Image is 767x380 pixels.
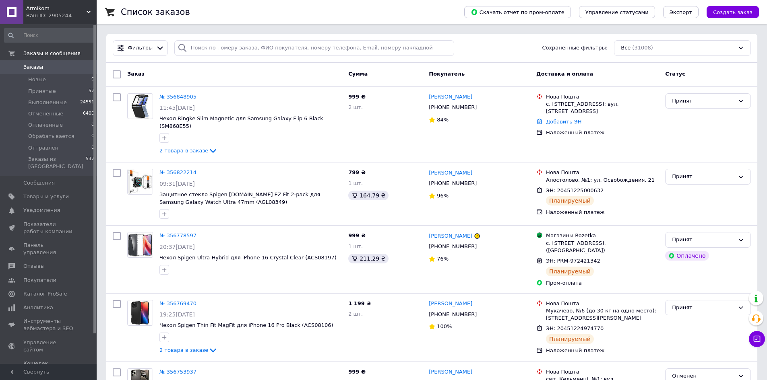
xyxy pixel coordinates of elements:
[546,129,659,136] div: Наложенный платеж
[159,94,196,100] a: № 356848905
[546,347,659,354] div: Наложенный платеж
[23,304,53,311] span: Аналитика
[546,334,594,344] div: Планируемый
[128,232,153,257] img: Фото товару
[546,258,600,264] span: ЭН: PRM-972421342
[23,179,55,187] span: Сообщения
[348,311,363,317] span: 2 шт.
[28,110,63,117] span: Отмененные
[23,207,60,214] span: Уведомления
[429,311,477,317] span: [PHONE_NUMBER]
[437,256,449,262] span: 76%
[749,331,765,347] button: Чат с покупателем
[699,9,759,15] a: Создать заказ
[128,169,153,194] img: Фото товару
[348,254,389,263] div: 211.29 ₴
[23,290,67,298] span: Каталог ProSale
[670,9,692,15] span: Экспорт
[128,300,153,325] img: Фото товару
[348,243,363,249] span: 1 шт.
[28,156,86,170] span: Заказы из [GEOGRAPHIC_DATA]
[159,255,337,261] a: Чехол Spigen Ultra Hybrid для iPhone 16 Crystal Clear (ACS08197)
[672,236,734,244] div: Принят
[159,115,323,129] span: Чехол Ringke Slim Magnetic для Samsung Galaxy Flip 6 Black (SM868E55)
[632,45,653,51] span: (31008)
[89,88,94,95] span: 57
[159,169,196,175] a: № 356822214
[127,71,145,77] span: Заказ
[159,347,208,353] span: 2 товара в заказе
[546,209,659,216] div: Наложенный платеж
[23,50,81,57] span: Заказы и сообщения
[28,99,67,106] span: Выполненные
[429,104,477,110] span: [PHONE_NUMBER]
[91,121,94,129] span: 0
[86,156,94,170] span: 532
[83,110,94,117] span: 6400
[26,5,87,12] span: Armikom
[429,93,472,101] a: [PERSON_NAME]
[159,300,196,306] a: № 356769470
[91,76,94,83] span: 0
[665,71,685,77] span: Статус
[348,300,371,306] span: 1 199 ₴
[429,169,472,177] a: [PERSON_NAME]
[127,300,153,326] a: Фото товару
[672,173,734,181] div: Принят
[28,144,58,152] span: Отправлен
[437,193,449,199] span: 96%
[4,28,95,43] input: Поиск
[621,44,631,52] span: Все
[91,133,94,140] span: 0
[348,169,366,175] span: 799 ₴
[546,240,659,254] div: с. [STREET_ADDRESS], ([GEOGRAPHIC_DATA])
[546,101,659,115] div: с. [STREET_ADDRESS]: вул. [STREET_ADDRESS]
[546,325,604,331] span: ЭН: 20451224974770
[348,232,366,238] span: 999 ₴
[546,267,594,276] div: Планируемый
[174,40,455,56] input: Поиск по номеру заказа, ФИО покупателя, номеру телефона, Email, номеру накладной
[429,243,477,249] span: [PHONE_NUMBER]
[672,304,734,312] div: Принят
[23,339,74,353] span: Управление сайтом
[23,263,45,270] span: Отзывы
[28,133,74,140] span: Обрабатывается
[429,368,472,376] a: [PERSON_NAME]
[159,322,333,328] span: Чехол Spigen Thin Fit MagFit для iPhone 16 Pro Black (ACS08106)
[128,44,153,52] span: Фильтры
[129,94,151,119] img: Фото товару
[159,105,195,111] span: 11:45[DATE]
[159,311,195,318] span: 19:25[DATE]
[437,117,449,123] span: 84%
[546,196,594,205] div: Планируемый
[159,244,195,250] span: 20:37[DATE]
[672,97,734,105] div: Принят
[159,232,196,238] a: № 356778597
[28,76,46,83] span: Новые
[464,6,571,18] button: Скачать отчет по пром-оплате
[546,368,659,376] div: Нова Пошта
[429,71,465,77] span: Покупатель
[546,307,659,322] div: Мукачево, №6 (до 30 кг на одно место): [STREET_ADDRESS][PERSON_NAME]
[127,93,153,119] a: Фото товару
[121,7,190,17] h1: Список заказов
[585,9,649,15] span: Управление статусами
[91,144,94,152] span: 0
[707,6,759,18] button: Создать заказ
[429,180,477,186] span: [PHONE_NUMBER]
[159,191,320,205] span: Защитное стекло Spigen [DOMAIN_NAME] EZ Fit 2-pack для Samsung Galaxy Watch Ultra 47mm (AGL08349)
[127,169,153,195] a: Фото товару
[23,64,43,71] span: Заказы
[663,6,699,18] button: Экспорт
[546,169,659,176] div: Нова Пошта
[536,71,593,77] span: Доставка и оплата
[23,277,56,284] span: Покупатели
[348,71,368,77] span: Сумма
[159,148,208,154] span: 2 товара в заказе
[23,318,74,332] span: Инструменты вебмастера и SEO
[546,93,659,101] div: Нова Пошта
[159,148,218,154] a: 2 товара в заказе
[546,300,659,307] div: Нова Пошта
[713,9,753,15] span: Создать заказ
